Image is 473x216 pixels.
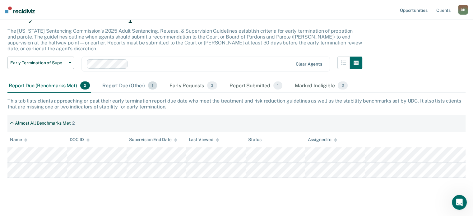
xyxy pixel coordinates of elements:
[15,121,71,126] div: Almost All Benchmarks Met
[7,57,74,69] button: Early Termination of Supervision
[273,81,282,90] span: 1
[295,62,322,67] div: Clear agents
[5,7,35,13] img: Recidiviz
[101,79,158,93] div: Report Due (Other)1
[228,79,284,93] div: Report Submitted1
[294,79,349,93] div: Marked Ineligible0
[188,137,219,142] div: Last Viewed
[207,81,217,90] span: 3
[338,81,347,90] span: 0
[458,5,468,15] button: DB
[69,137,89,142] div: DOC ID
[308,137,337,142] div: Assigned to
[458,5,468,15] div: D B
[80,81,90,90] span: 2
[148,81,157,90] span: 1
[129,137,177,142] div: Supervision End Date
[168,79,218,93] div: Early Requests3
[7,118,77,128] div: Almost All Benchmarks Met2
[7,79,91,93] div: Report Due (Benchmarks Met)2
[10,60,66,66] span: Early Termination of Supervision
[7,28,362,52] p: The [US_STATE] Sentencing Commission’s 2025 Adult Sentencing, Release, & Supervision Guidelines e...
[452,195,467,210] iframe: Intercom live chat
[10,137,27,142] div: Name
[72,121,75,126] div: 2
[248,137,262,142] div: Status
[7,98,466,110] div: This tab lists clients approaching or past their early termination report due date who meet the t...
